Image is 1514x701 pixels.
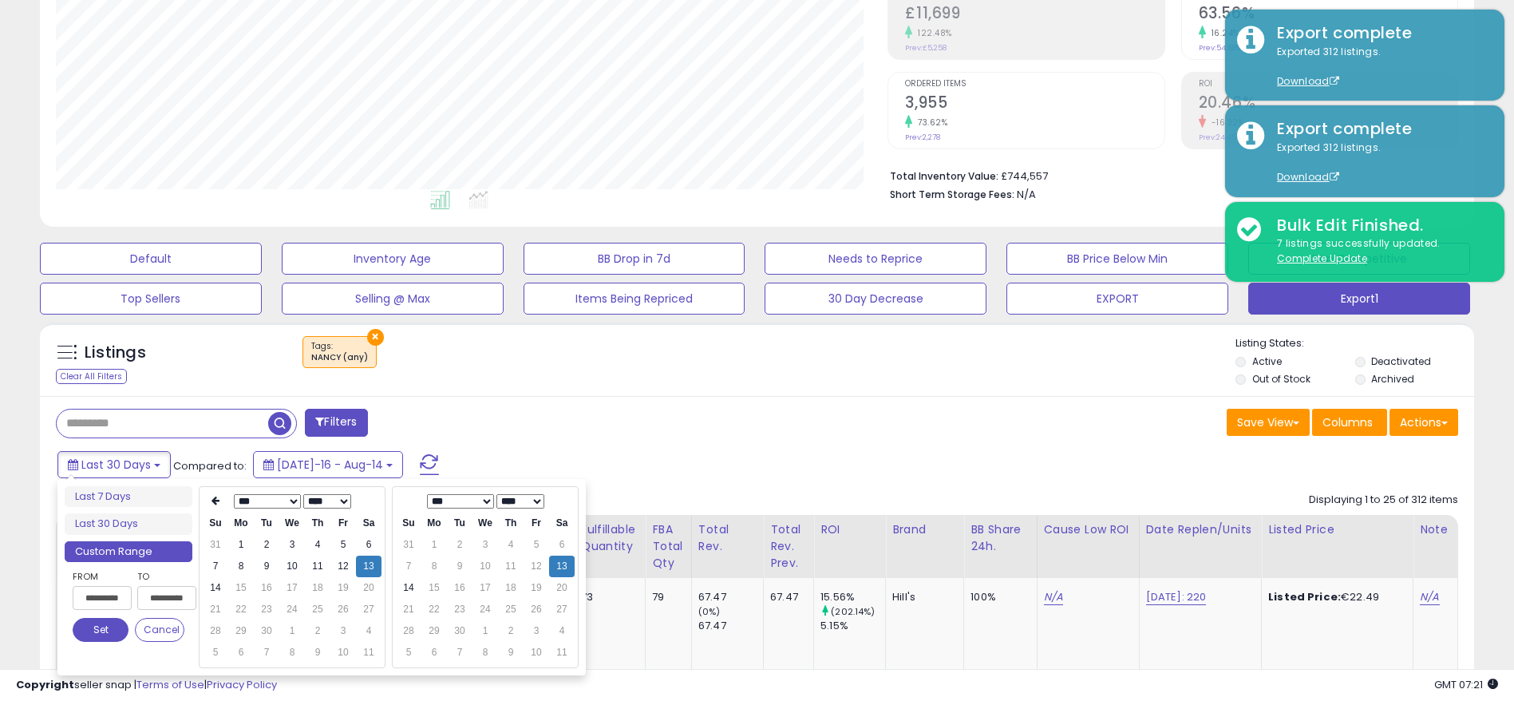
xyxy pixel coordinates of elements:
[1420,521,1451,538] div: Note
[498,599,524,620] td: 25
[421,599,447,620] td: 22
[698,521,757,555] div: Total Rev.
[203,599,228,620] td: 21
[912,117,947,129] small: 73.62%
[1252,372,1310,386] label: Out of Stock
[698,590,763,604] div: 67.47
[305,534,330,556] td: 4
[421,642,447,663] td: 6
[1044,521,1133,538] div: Cause Low ROI
[421,534,447,556] td: 1
[890,165,1446,184] li: £744,557
[228,556,254,577] td: 8
[472,513,498,534] th: We
[1139,515,1262,578] th: CSV column name: cust_attr_4_Date Replen/Units
[498,642,524,663] td: 9
[1434,677,1498,692] span: 2025-09-14 07:21 GMT
[279,599,305,620] td: 24
[698,605,721,618] small: (0%)
[135,618,184,642] button: Cancel
[254,642,279,663] td: 7
[447,642,472,663] td: 7
[765,243,986,275] button: Needs to Reprice
[1199,80,1457,89] span: ROI
[228,620,254,642] td: 29
[396,577,421,599] td: 14
[1268,590,1401,604] div: €22.49
[447,599,472,620] td: 23
[279,534,305,556] td: 3
[905,133,940,142] small: Prev: 2,278
[581,521,638,555] div: Fulfillable Quantity
[1371,372,1414,386] label: Archived
[421,620,447,642] td: 29
[447,577,472,599] td: 16
[305,409,367,437] button: Filters
[1265,22,1492,45] div: Export complete
[207,677,277,692] a: Privacy Policy
[905,4,1164,26] h2: £11,699
[1199,93,1457,115] h2: 20.46%
[1017,187,1036,202] span: N/A
[831,605,875,618] small: (202.14%)
[770,521,807,572] div: Total Rev. Prev.
[330,642,356,663] td: 10
[305,556,330,577] td: 11
[498,620,524,642] td: 2
[85,342,146,364] h5: Listings
[396,642,421,663] td: 5
[279,642,305,663] td: 8
[40,283,262,315] button: Top Sellers
[549,513,575,534] th: Sa
[472,599,498,620] td: 24
[549,577,575,599] td: 20
[65,486,192,508] li: Last 7 Days
[447,513,472,534] th: Tu
[173,458,247,473] span: Compared to:
[367,329,384,346] button: ×
[892,521,957,538] div: Brand
[254,620,279,642] td: 30
[524,534,549,556] td: 5
[1252,354,1282,368] label: Active
[820,590,885,604] div: 15.56%
[279,577,305,599] td: 17
[396,556,421,577] td: 7
[330,620,356,642] td: 3
[1312,409,1387,436] button: Columns
[254,513,279,534] th: Tu
[16,678,277,693] div: seller snap | |
[770,590,801,604] div: 67.47
[356,556,381,577] td: 13
[472,642,498,663] td: 8
[581,590,633,604] div: 73
[279,620,305,642] td: 1
[1389,409,1458,436] button: Actions
[970,590,1024,604] div: 100%
[447,556,472,577] td: 9
[305,642,330,663] td: 9
[1265,214,1492,237] div: Bulk Edit Finished.
[396,513,421,534] th: Su
[253,451,403,478] button: [DATE]-16 - Aug-14
[905,80,1164,89] span: Ordered Items
[549,556,575,577] td: 13
[203,556,228,577] td: 7
[549,620,575,642] td: 4
[279,513,305,534] th: We
[524,620,549,642] td: 3
[820,619,885,633] div: 5.15%
[1420,589,1439,605] a: N/A
[1037,515,1139,578] th: CSV column name: cust_attr_5_Cause Low ROI
[498,513,524,534] th: Th
[1146,589,1207,605] a: [DATE]: 220
[498,556,524,577] td: 11
[1206,27,1239,39] small: 16.24%
[1277,74,1339,88] a: Download
[421,577,447,599] td: 15
[472,577,498,599] td: 17
[356,577,381,599] td: 20
[73,618,128,642] button: Set
[203,577,228,599] td: 14
[254,556,279,577] td: 9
